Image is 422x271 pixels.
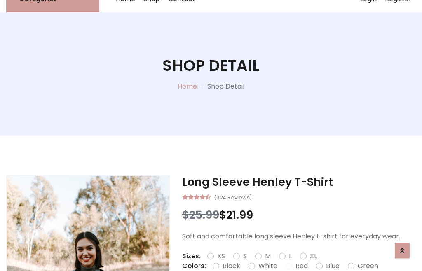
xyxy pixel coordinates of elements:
[265,251,271,261] label: M
[358,261,378,271] label: Green
[162,56,260,75] h1: Shop Detail
[223,261,240,271] label: Black
[182,231,416,241] p: Soft and comfortable long sleeve Henley t-shirt for everyday wear.
[182,208,416,222] h3: $
[243,251,247,261] label: S
[326,261,340,271] label: Blue
[295,261,308,271] label: Red
[178,82,197,91] a: Home
[310,251,317,261] label: XL
[182,207,219,222] span: $25.99
[226,207,253,222] span: 21.99
[182,251,201,261] p: Sizes:
[207,82,244,91] p: Shop Detail
[214,192,252,202] small: (324 Reviews)
[182,261,206,271] p: Colors:
[217,251,225,261] label: XS
[289,251,292,261] label: L
[258,261,277,271] label: White
[182,175,416,189] h3: Long Sleeve Henley T-Shirt
[197,82,207,91] p: -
